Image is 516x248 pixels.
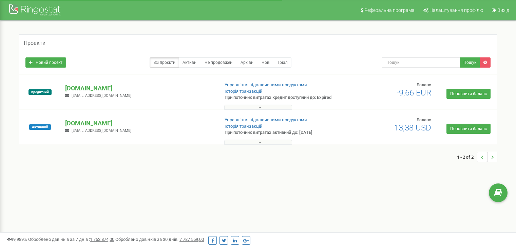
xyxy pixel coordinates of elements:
[497,7,509,13] span: Вихід
[429,7,483,13] span: Налаштування профілю
[24,40,45,46] h5: Проєкти
[225,129,333,136] p: При поточних витратах активний до: [DATE]
[65,84,213,93] p: [DOMAIN_NAME]
[457,152,477,162] span: 1 - 2 of 2
[72,93,131,98] span: [EMAIL_ADDRESS][DOMAIN_NAME]
[65,119,213,128] p: [DOMAIN_NAME]
[446,124,491,134] a: Поповнити баланс
[115,237,204,242] span: Оброблено дзвінків за 30 днів :
[397,88,431,98] span: -9,66 EUR
[28,89,52,95] span: Кредитний
[237,57,258,68] a: Архівні
[364,7,415,13] span: Реферальна програма
[29,124,51,130] span: Активний
[7,237,27,242] span: 99,989%
[457,145,497,169] nav: ...
[225,94,333,101] p: При поточних витратах кредит доступний до: Expired
[274,57,291,68] a: Тріал
[394,123,431,132] span: 13,38 USD
[72,128,131,133] span: [EMAIL_ADDRESS][DOMAIN_NAME]
[179,57,201,68] a: Активні
[225,89,263,94] a: Історія транзакцій
[258,57,274,68] a: Нові
[446,89,491,99] a: Поповнити баланс
[225,117,307,122] a: Управління підключеними продуктами
[225,82,307,87] a: Управління підключеними продуктами
[90,237,114,242] u: 1 752 874,00
[25,57,66,68] a: Новий проєкт
[28,237,114,242] span: Оброблено дзвінків за 7 днів :
[225,124,263,129] a: Історія транзакцій
[417,117,431,122] span: Баланс
[382,57,460,68] input: Пошук
[201,57,237,68] a: Не продовжені
[460,57,480,68] button: Пошук
[150,57,179,68] a: Всі проєкти
[417,82,431,87] span: Баланс
[179,237,204,242] u: 7 787 559,00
